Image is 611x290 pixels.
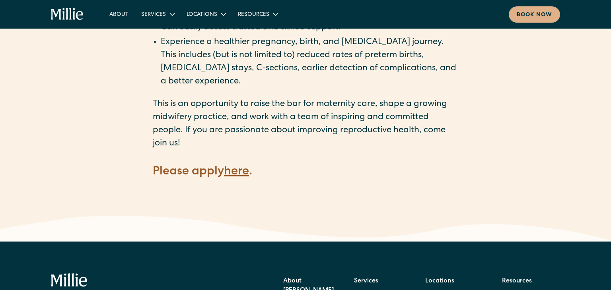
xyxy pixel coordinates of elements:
div: Locations [180,8,232,21]
div: Book now [517,11,552,19]
strong: . [249,166,252,178]
div: Locations [187,11,217,19]
div: Services [135,8,180,21]
div: Services [141,11,166,19]
a: home [51,8,84,21]
li: Experience a healthier pregnancy, birth, and [MEDICAL_DATA] journey. This includes (but is not li... [161,36,458,89]
p: ‍ [153,151,458,164]
div: Resources [238,11,269,19]
div: Resources [232,8,284,21]
strong: Locations [425,278,454,284]
p: ‍ [153,180,458,193]
p: This is an opportunity to raise the bar for maternity care, shape a growing midwifery practice, a... [153,98,458,151]
a: About [103,8,135,21]
a: here [224,166,249,178]
strong: Please apply [153,166,224,178]
a: Book now [509,6,560,23]
strong: Resources [502,278,532,284]
strong: Services [354,278,378,284]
